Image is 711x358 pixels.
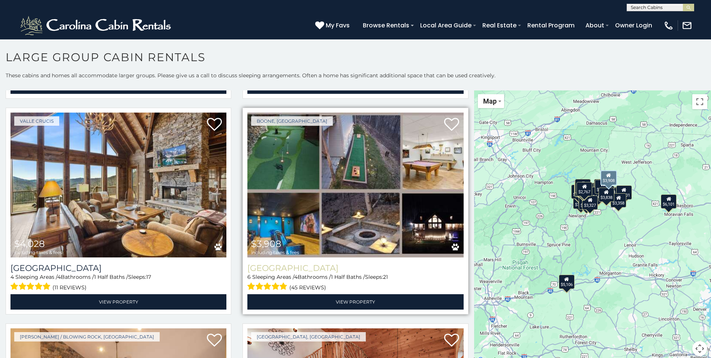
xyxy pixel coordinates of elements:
[10,274,14,280] span: 4
[661,194,677,209] div: $6,101
[10,273,226,292] div: Sleeping Areas / Bathrooms / Sleeps:
[663,20,674,31] img: phone-regular-white.png
[611,19,656,32] a: Owner Login
[444,117,459,133] a: Add to favorites
[576,182,592,196] div: $2,767
[582,196,598,210] div: $3,327
[315,21,352,30] a: My Favs
[94,274,128,280] span: 1 Half Baths /
[444,333,459,349] a: Add to favorites
[571,185,587,199] div: $5,769
[52,283,87,292] span: (11 reviews)
[692,94,707,109] button: Toggle fullscreen view
[247,113,463,257] a: Wildlife Manor $3,908 including taxes & fees
[146,274,151,280] span: 17
[19,14,174,37] img: White-1-2.png
[682,20,692,31] img: mail-regular-white.png
[251,250,299,255] span: including taxes & fees
[289,283,326,292] span: (45 reviews)
[616,185,632,200] div: $7,401
[331,274,365,280] span: 1 Half Baths /
[207,333,222,349] a: Add to favorites
[247,294,463,310] a: View Property
[294,274,298,280] span: 4
[14,238,45,249] span: $4,028
[383,274,388,280] span: 21
[483,97,497,105] span: Map
[575,179,591,193] div: $3,363
[10,294,226,310] a: View Property
[579,196,594,210] div: $3,410
[10,113,226,257] a: Cucumber Tree Lodge $4,028 including taxes & fees
[598,188,614,202] div: $3,838
[692,341,707,356] button: Map camera controls
[14,116,59,126] a: Valle Crucis
[10,113,226,257] img: Cucumber Tree Lodge
[14,250,62,255] span: including taxes & fees
[251,116,333,126] a: Boone, [GEOGRAPHIC_DATA]
[10,263,226,273] h3: Cucumber Tree Lodge
[600,170,617,185] div: $3,908
[478,94,504,108] button: Change map style
[247,263,463,273] a: [GEOGRAPHIC_DATA]
[595,180,611,194] div: $3,776
[524,19,578,32] a: Rental Program
[599,186,614,200] div: $3,630
[326,21,350,30] span: My Favs
[247,274,251,280] span: 6
[611,193,626,208] div: $3,358
[247,263,463,273] h3: Wildlife Manor
[573,195,589,209] div: $3,305
[247,113,463,257] img: Wildlife Manor
[251,332,366,341] a: [GEOGRAPHIC_DATA], [GEOGRAPHIC_DATA]
[359,19,413,32] a: Browse Rentals
[247,273,463,292] div: Sleeping Areas / Bathrooms / Sleeps:
[251,238,281,249] span: $3,908
[559,275,575,289] div: $5,106
[574,183,590,197] div: $4,210
[207,117,222,133] a: Add to favorites
[479,19,520,32] a: Real Estate
[10,263,226,273] a: [GEOGRAPHIC_DATA]
[416,19,475,32] a: Local Area Guide
[594,179,609,193] div: $4,614
[582,19,608,32] a: About
[14,332,160,341] a: [PERSON_NAME] / Blowing Rock, [GEOGRAPHIC_DATA]
[57,274,61,280] span: 4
